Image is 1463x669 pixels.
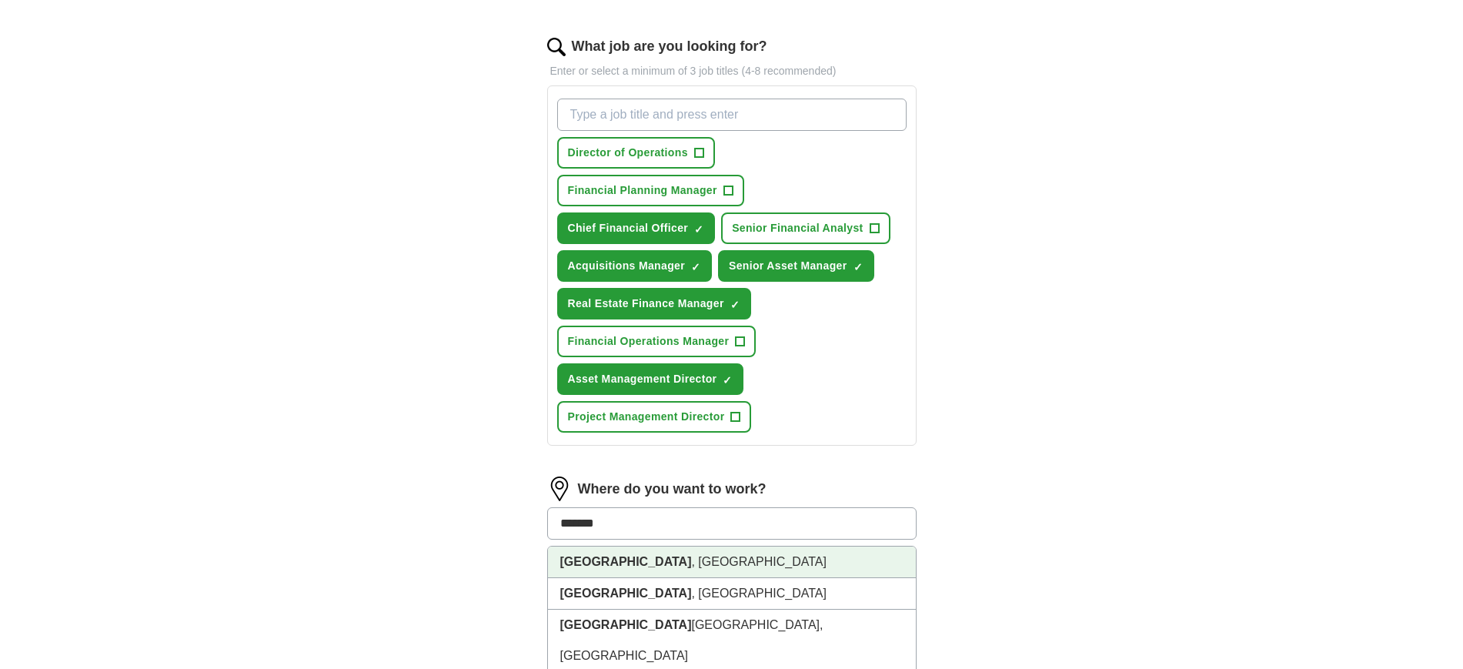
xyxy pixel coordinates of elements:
strong: [GEOGRAPHIC_DATA] [560,618,692,631]
img: search.png [547,38,566,56]
span: Acquisitions Manager [568,258,685,274]
span: Senior Financial Analyst [732,220,863,236]
button: Project Management Director [557,401,752,433]
button: Senior Financial Analyst [721,212,890,244]
p: Enter or select a minimum of 3 job titles (4-8 recommended) [547,63,917,79]
span: ✓ [723,374,732,386]
button: Senior Asset Manager✓ [718,250,874,282]
label: Where do you want to work? [578,479,767,500]
button: Acquisitions Manager✓ [557,250,712,282]
span: Asset Management Director [568,371,717,387]
button: Director of Operations [557,137,715,169]
span: ✓ [694,223,703,236]
span: ✓ [730,299,740,311]
label: What job are you looking for? [572,36,767,57]
span: ✓ [691,261,700,273]
button: Asset Management Director✓ [557,363,744,395]
li: , [GEOGRAPHIC_DATA] [548,547,916,578]
li: , [GEOGRAPHIC_DATA] [548,578,916,610]
span: Financial Operations Manager [568,333,730,350]
span: Financial Planning Manager [568,182,717,199]
strong: [GEOGRAPHIC_DATA] [560,587,692,600]
span: Senior Asset Manager [729,258,847,274]
span: Director of Operations [568,145,688,161]
span: Chief Financial Officer [568,220,689,236]
button: Real Estate Finance Manager✓ [557,288,751,319]
input: Type a job title and press enter [557,99,907,131]
button: Financial Planning Manager [557,175,744,206]
button: Financial Operations Manager [557,326,757,357]
img: location.png [547,477,572,501]
span: Real Estate Finance Manager [568,296,724,312]
span: ✓ [853,261,863,273]
span: Project Management Director [568,409,725,425]
button: Chief Financial Officer✓ [557,212,716,244]
strong: [GEOGRAPHIC_DATA] [560,555,692,568]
